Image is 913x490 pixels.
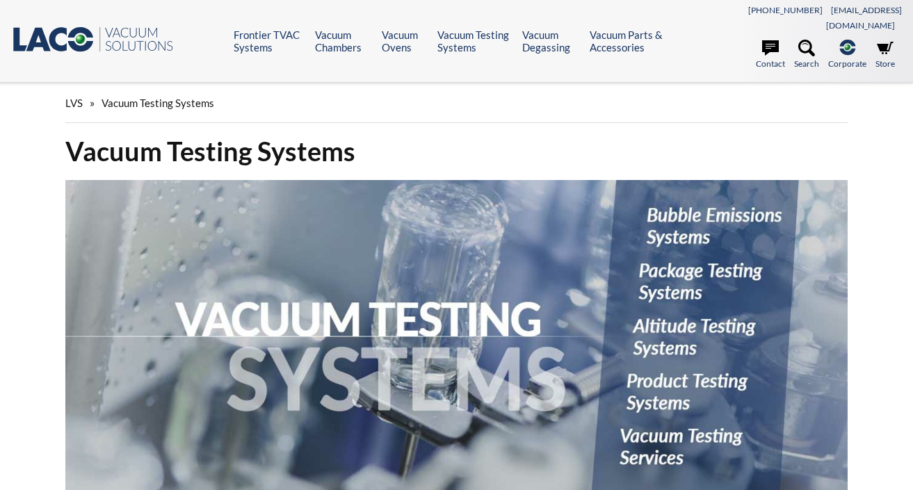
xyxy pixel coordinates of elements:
span: Vacuum Testing Systems [102,97,214,109]
a: [PHONE_NUMBER] [748,5,823,15]
h1: Vacuum Testing Systems [65,134,848,168]
div: » [65,83,848,123]
a: Vacuum Testing Systems [437,28,512,54]
a: Search [794,40,819,70]
a: Vacuum Ovens [382,28,427,54]
a: Vacuum Chambers [315,28,371,54]
a: Vacuum Degassing [522,28,579,54]
a: [EMAIL_ADDRESS][DOMAIN_NAME] [826,5,902,31]
a: Store [875,40,895,70]
span: Corporate [828,57,866,70]
a: Vacuum Parts & Accessories [590,28,676,54]
a: Frontier TVAC Systems [234,28,305,54]
a: Contact [756,40,785,70]
span: LVS [65,97,83,109]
